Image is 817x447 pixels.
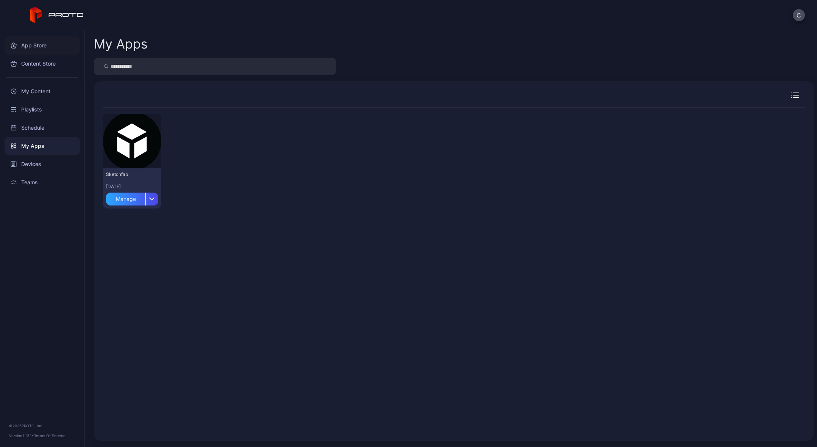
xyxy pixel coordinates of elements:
[5,137,80,155] a: My Apps
[106,190,158,205] button: Manage
[34,433,65,438] a: Terms Of Service
[5,119,80,137] a: Schedule
[9,423,75,429] div: © 2025 PROTO, Inc.
[5,173,80,191] a: Teams
[5,36,80,55] a: App Store
[793,9,805,21] button: C
[5,55,80,73] a: Content Store
[5,82,80,100] a: My Content
[5,155,80,173] a: Devices
[106,171,148,177] div: Sketchfab
[106,184,158,190] div: [DATE]
[5,100,80,119] a: Playlists
[9,433,34,438] span: Version 1.13.1 •
[106,193,145,205] div: Manage
[94,38,148,50] div: My Apps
